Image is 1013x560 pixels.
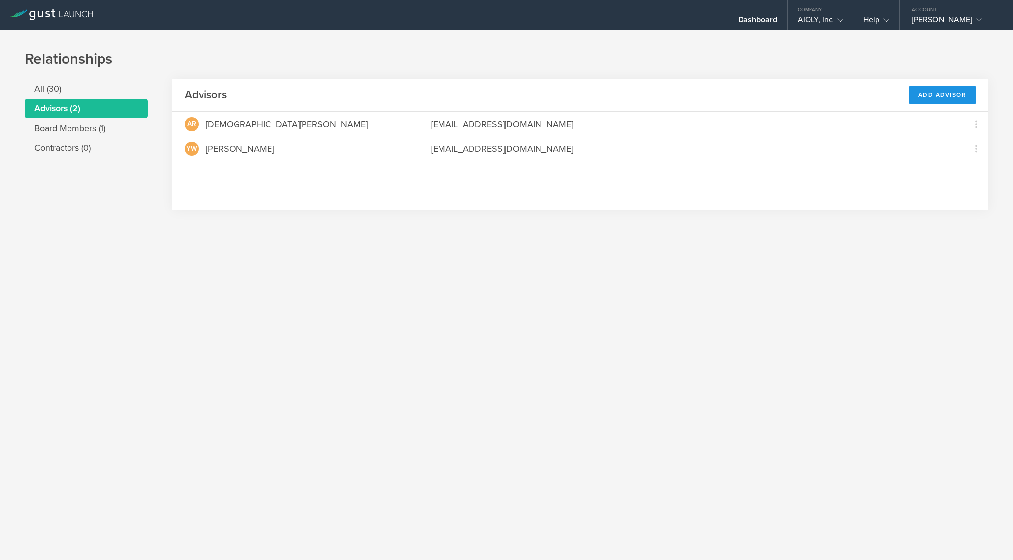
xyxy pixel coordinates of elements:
div: [DEMOGRAPHIC_DATA][PERSON_NAME] [206,118,368,131]
div: AIOLY, Inc [798,15,843,30]
h1: Relationships [25,49,988,69]
li: Contractors (0) [25,138,148,158]
li: All (30) [25,79,148,99]
div: [PERSON_NAME] [912,15,996,30]
li: Board Members (1) [25,118,148,138]
div: Add Advisor [909,86,977,104]
div: [EMAIL_ADDRESS][DOMAIN_NAME] [431,142,951,155]
li: Advisors (2) [25,99,148,118]
div: Help [863,15,889,30]
span: AR [187,121,196,128]
div: Dashboard [738,15,777,30]
span: YW [186,145,197,152]
div: [PERSON_NAME] [206,142,274,155]
h2: Advisors [185,88,227,102]
div: [EMAIL_ADDRESS][DOMAIN_NAME] [431,118,951,131]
